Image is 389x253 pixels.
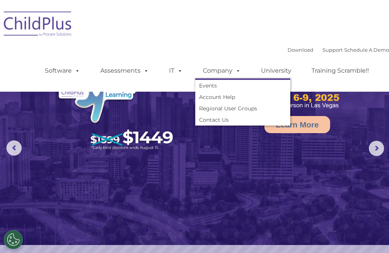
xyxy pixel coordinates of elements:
a: Support [323,47,343,53]
iframe: Chat Widget [261,171,389,253]
a: Company [195,63,248,78]
a: Account Help [195,91,290,103]
a: Learn More [264,116,330,133]
a: Assessments [93,63,157,78]
a: IT [161,63,190,78]
a: Schedule A Demo [344,47,389,53]
a: Training Scramble!! [304,63,376,78]
a: Software [37,63,88,78]
a: Download [288,47,313,53]
font: | [288,47,389,53]
a: Regional User Groups [195,103,290,114]
a: University [253,63,299,78]
a: Contact Us [195,114,290,126]
button: Cookies Settings [4,230,23,249]
a: Events [195,80,290,91]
